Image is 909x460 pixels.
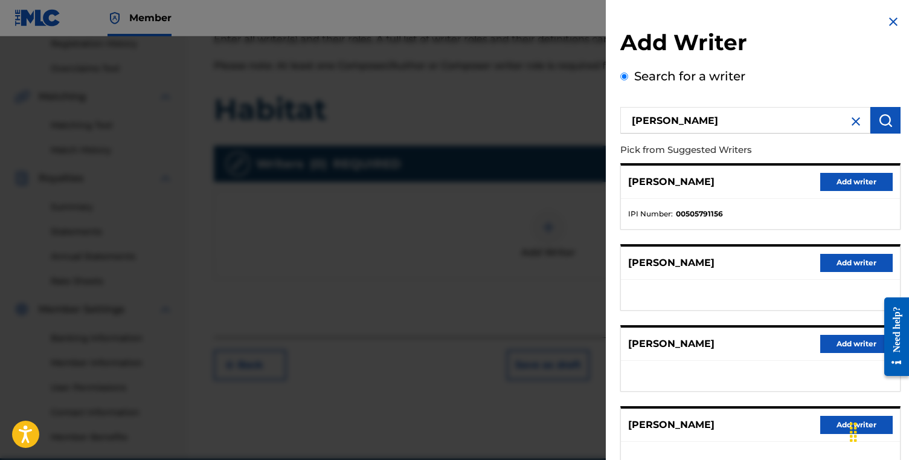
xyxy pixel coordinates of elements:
p: [PERSON_NAME] [628,175,715,189]
img: Top Rightsholder [108,11,122,25]
label: Search for a writer [634,69,745,83]
strong: 00505791156 [676,209,723,219]
button: Add writer [820,335,893,353]
p: Pick from Suggested Writers [620,137,832,163]
p: [PERSON_NAME] [628,337,715,351]
p: [PERSON_NAME] [628,418,715,432]
p: [PERSON_NAME] [628,256,715,270]
button: Add writer [820,173,893,191]
div: Drag [844,414,863,450]
img: close [849,114,863,129]
button: Add writer [820,416,893,434]
iframe: Resource Center [875,285,909,388]
span: IPI Number : [628,209,673,219]
h2: Add Writer [620,29,901,60]
img: MLC Logo [14,9,61,27]
iframe: Chat Widget [849,402,909,460]
button: Add writer [820,254,893,272]
span: Member [129,11,172,25]
img: Search Works [878,113,893,128]
input: Search writer's name or IPI Number [620,107,870,134]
